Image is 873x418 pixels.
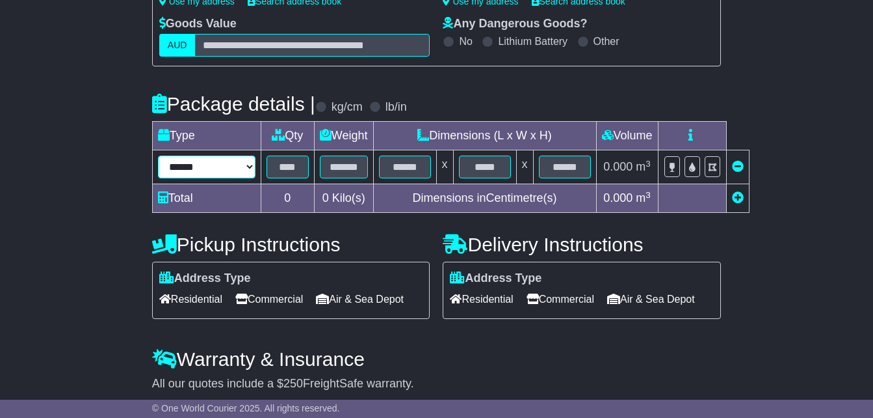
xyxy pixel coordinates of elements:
label: Any Dangerous Goods? [443,17,587,31]
span: 0.000 [603,160,632,173]
label: kg/cm [332,100,363,115]
h4: Package details | [152,93,315,115]
h4: Pickup Instructions [152,234,430,255]
h4: Delivery Instructions [443,234,721,255]
span: Residential [450,289,513,309]
label: Address Type [450,272,541,286]
td: Dimensions (L x W x H) [373,122,596,150]
sup: 3 [645,190,651,200]
td: Dimensions in Centimetre(s) [373,184,596,213]
td: 0 [261,184,314,213]
td: x [516,150,533,184]
sup: 3 [645,159,651,169]
label: Goods Value [159,17,237,31]
td: Qty [261,122,314,150]
td: Volume [596,122,658,150]
span: m [636,160,651,173]
td: Kilo(s) [314,184,373,213]
div: All our quotes include a $ FreightSafe warranty. [152,377,721,391]
span: 250 [283,377,303,390]
span: Air & Sea Depot [316,289,404,309]
td: Total [152,184,261,213]
a: Remove this item [732,160,744,173]
span: © One World Courier 2025. All rights reserved. [152,403,340,413]
span: Residential [159,289,222,309]
label: lb/in [385,100,407,115]
span: Commercial [235,289,303,309]
label: AUD [159,34,196,57]
span: Air & Sea Depot [607,289,695,309]
label: No [459,35,472,48]
label: Lithium Battery [498,35,567,48]
label: Other [593,35,619,48]
label: Address Type [159,272,251,286]
td: x [436,150,453,184]
span: 0 [322,191,329,204]
span: m [636,191,651,204]
td: Weight [314,122,373,150]
a: Add new item [732,191,744,204]
span: 0.000 [603,191,632,204]
td: Type [152,122,261,150]
span: Commercial [527,289,594,309]
h4: Warranty & Insurance [152,348,721,370]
